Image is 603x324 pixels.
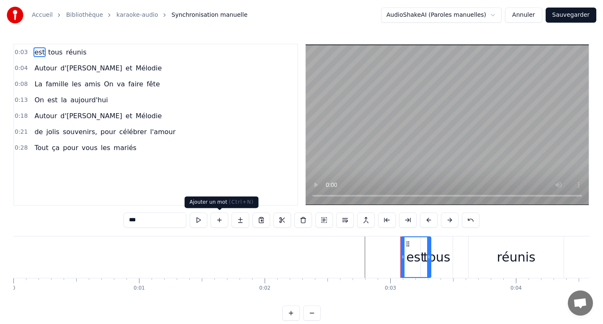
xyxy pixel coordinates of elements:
span: les [71,79,82,89]
span: 0:28 [15,144,28,152]
div: 0:04 [510,285,522,292]
span: On [103,79,114,89]
span: d'[PERSON_NAME] [59,63,123,73]
div: 0:01 [134,285,145,292]
span: Mélodie [135,63,162,73]
a: Bibliothèque [66,11,103,19]
span: famille [45,79,69,89]
button: Annuler [505,8,542,23]
span: 0:18 [15,112,28,120]
span: La [33,79,43,89]
span: souvenirs, [62,127,98,137]
span: Synchronisation manuelle [172,11,248,19]
span: la [60,95,68,105]
span: et [125,111,133,121]
span: célébrer [119,127,148,137]
div: réunis [497,248,536,267]
nav: breadcrumb [32,11,247,19]
span: Mélodie [135,111,162,121]
a: karaoke-audio [116,11,158,19]
span: On [33,95,45,105]
span: et [125,63,133,73]
span: est [46,95,58,105]
img: youka [7,7,23,23]
span: ça [51,143,61,153]
span: l'amour [149,127,177,137]
span: Autour [33,111,58,121]
span: d'[PERSON_NAME] [59,111,123,121]
span: fête [146,79,161,89]
a: Ouvrir le chat [568,290,593,316]
span: pour [62,143,79,153]
span: faire [127,79,144,89]
div: Ajouter un mot [185,197,259,208]
div: 0:02 [259,285,271,292]
span: de [33,127,44,137]
span: les [100,143,111,153]
span: 0:04 [15,64,28,73]
div: 0:03 [385,285,396,292]
div: est [406,248,425,267]
span: 0:21 [15,128,28,136]
span: vous [81,143,98,153]
span: va [116,79,126,89]
span: mariés [113,143,137,153]
span: 0:03 [15,48,28,57]
span: ( Ctrl+N ) [229,199,254,205]
span: 0:13 [15,96,28,104]
span: réunis [65,47,87,57]
span: est [33,47,45,57]
span: Tout [33,143,49,153]
div: 0 [12,285,15,292]
span: Autour [33,63,58,73]
span: jolis [45,127,60,137]
span: 0:08 [15,80,28,88]
span: amis [84,79,101,89]
button: Sauvegarder [546,8,596,23]
span: tous [47,47,64,57]
span: pour [100,127,117,137]
div: tous [423,248,451,267]
a: Accueil [32,11,53,19]
span: aujourd'hui [70,95,109,105]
